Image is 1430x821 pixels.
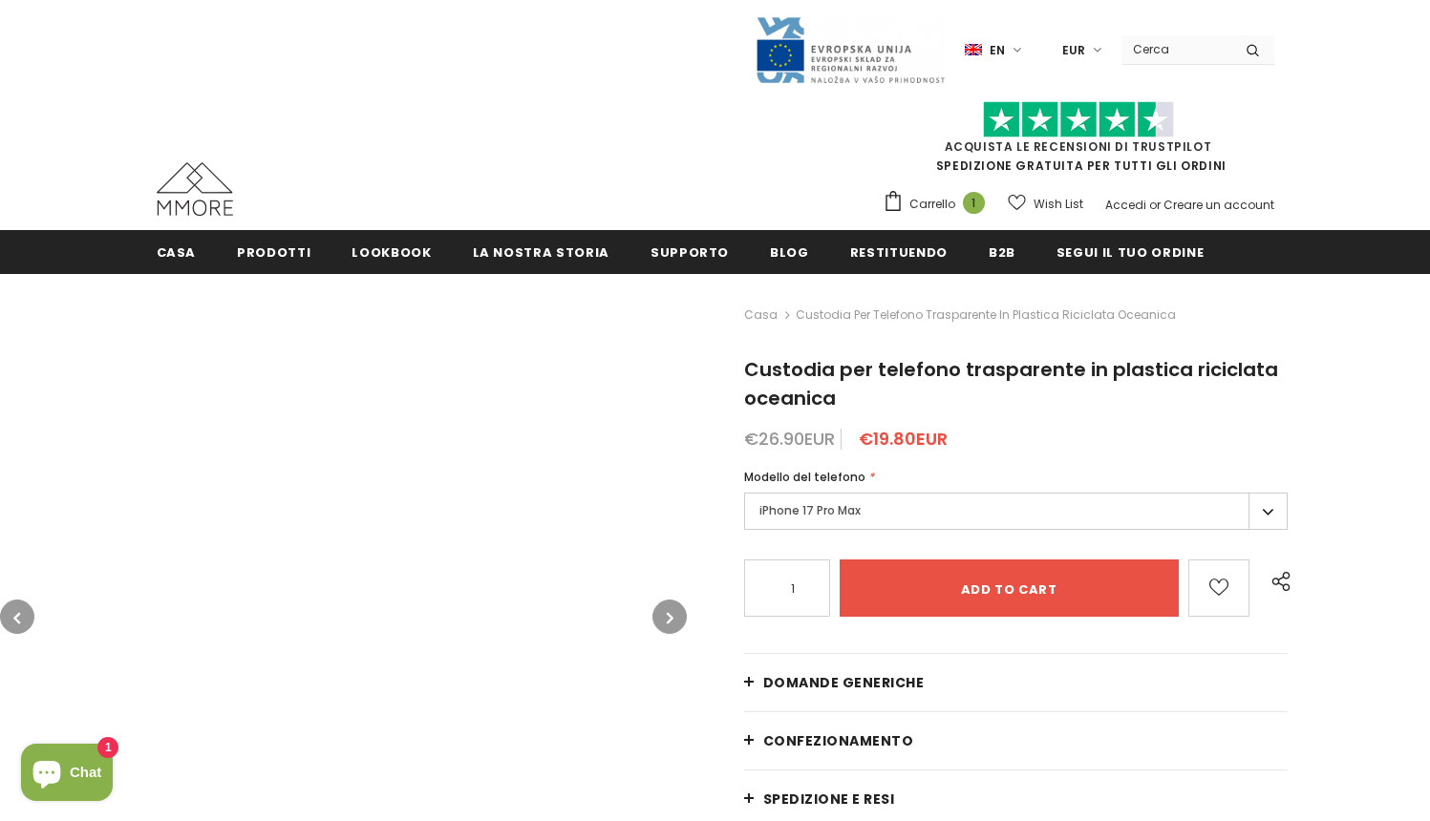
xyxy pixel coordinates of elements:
[990,41,1005,60] span: en
[352,243,431,262] span: Lookbook
[744,493,1289,530] label: iPhone 17 Pro Max
[883,190,994,219] a: Carrello 1
[850,243,948,262] span: Restituendo
[883,110,1274,174] span: SPEDIZIONE GRATUITA PER TUTTI GLI ORDINI
[945,138,1212,155] a: Acquista le recensioni di TrustPilot
[744,712,1289,769] a: CONFEZIONAMENTO
[1008,187,1083,221] a: Wish List
[157,230,197,273] a: Casa
[473,243,609,262] span: La nostra storia
[770,230,809,273] a: Blog
[796,304,1176,326] span: Custodia per telefono trasparente in plastica riciclata oceanica
[763,789,895,809] span: Spedizione e resi
[473,230,609,273] a: La nostra storia
[744,304,778,326] a: Casa
[770,243,809,262] span: Blog
[983,101,1174,138] img: Fidati di Pilot Stars
[1149,197,1161,213] span: or
[859,427,948,451] span: €19.80EUR
[755,41,946,57] a: Javni Razpis
[1062,41,1085,60] span: EUR
[763,673,925,692] span: Domande generiche
[965,42,982,58] img: i-lang-1.png
[237,243,310,262] span: Prodotti
[1163,197,1274,213] a: Creare un account
[352,230,431,273] a: Lookbook
[157,243,197,262] span: Casa
[1034,195,1083,214] span: Wish List
[850,230,948,273] a: Restituendo
[1056,230,1204,273] a: Segui il tuo ordine
[989,230,1015,273] a: B2B
[237,230,310,273] a: Prodotti
[744,427,835,451] span: €26.90EUR
[1105,197,1146,213] a: Accedi
[909,195,955,214] span: Carrello
[157,162,233,216] img: Casi MMORE
[1056,243,1204,262] span: Segui il tuo ordine
[651,230,729,273] a: supporto
[989,243,1015,262] span: B2B
[1121,35,1231,63] input: Search Site
[744,654,1289,711] a: Domande generiche
[744,356,1278,411] span: Custodia per telefono trasparente in plastica riciclata oceanica
[755,15,946,85] img: Javni Razpis
[963,192,985,214] span: 1
[763,731,914,750] span: CONFEZIONAMENTO
[651,243,729,262] span: supporto
[744,469,865,485] span: Modello del telefono
[15,744,118,806] inbox-online-store-chat: Shopify online store chat
[840,559,1179,617] input: Add to cart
